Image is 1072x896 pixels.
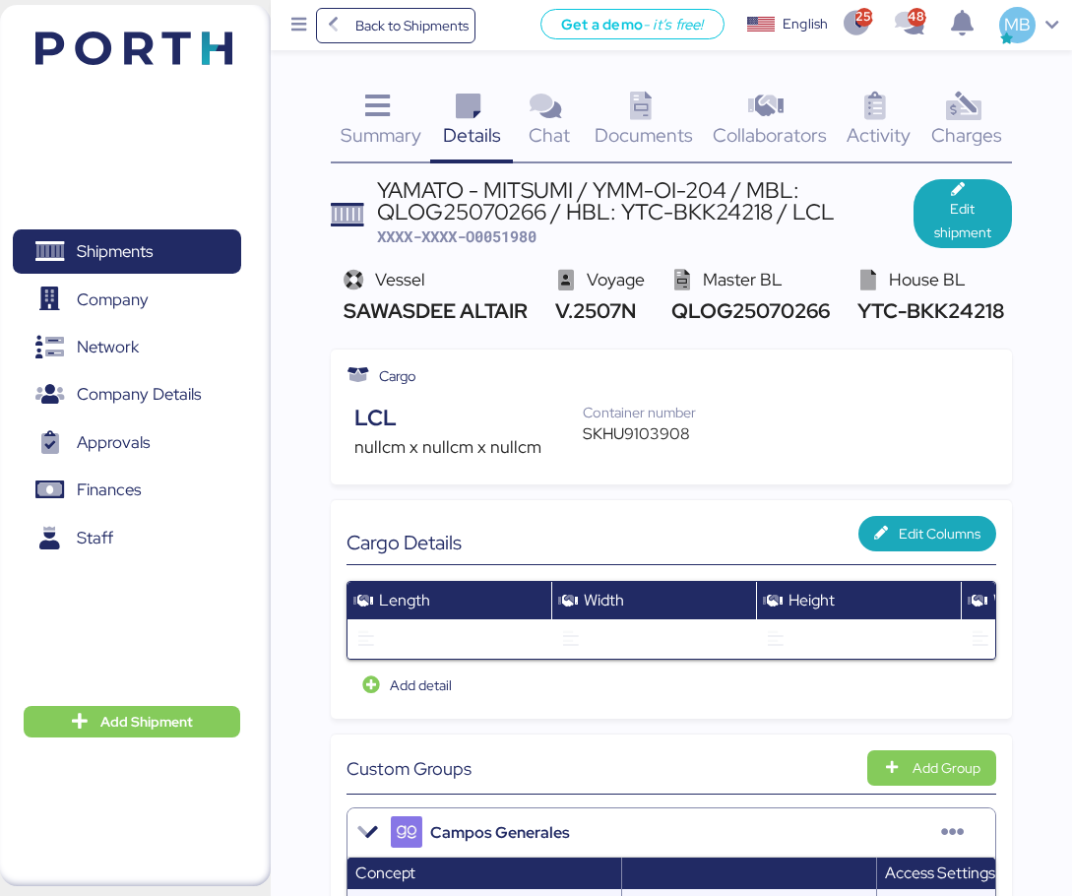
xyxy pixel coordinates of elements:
span: Documents [595,122,693,148]
span: Custom Groups [347,755,472,782]
span: Add Shipment [100,710,193,734]
span: Chat [529,122,570,148]
div: YAMATO - MITSUMI / YMM-OI-204 / MBL: QLOG25070266 / HBL: YTC-BKK24218 / LCL [377,179,913,224]
a: Network [13,325,241,370]
span: Length [379,590,430,610]
button: Add Shipment [24,706,240,737]
a: Staff [13,516,241,561]
div: English [783,14,828,34]
a: Shipments [13,229,241,275]
span: Summary [341,122,421,148]
button: Add detail [347,668,468,703]
span: Details [443,122,501,148]
span: Vessel [375,268,425,290]
span: Add detail [390,673,452,697]
span: Staff [77,524,113,552]
div: Cargo Details [347,531,671,554]
span: Finances [77,476,141,504]
a: Finances [13,468,241,513]
a: Company Details [13,372,241,417]
div: LCL [354,402,583,435]
span: House BL [889,268,966,290]
span: YTC-BKK24218 [852,297,1004,324]
span: Edit shipment [929,197,996,244]
button: Menu [283,9,316,42]
span: Access Settings [885,863,995,883]
span: QLOG25070266 [666,297,830,324]
span: XXXX-XXXX-O0051980 [377,226,536,246]
span: MB [1004,12,1031,37]
span: V.2507N [550,297,636,324]
span: Voyage [587,268,645,290]
span: Company Details [77,380,201,409]
a: Back to Shipments [316,8,476,43]
button: Edit shipment [914,179,1012,248]
span: Activity [847,122,911,148]
div: Container number [583,402,717,423]
span: Cargo [379,365,416,387]
span: Campos Generales [430,821,570,845]
span: Concept [355,863,415,883]
span: Network [77,333,139,361]
span: Charges [931,122,1002,148]
span: Company [77,286,149,314]
a: Approvals [13,420,241,466]
span: Master BL [703,268,783,290]
span: Approvals [77,428,150,457]
span: Collaborators [713,122,827,148]
button: Edit Columns [858,516,996,551]
div: SKHU9103908 [583,422,717,446]
button: Add Group [867,750,996,786]
span: Shipments [77,237,153,266]
span: Back to Shipments [355,14,469,37]
div: Add Group [913,756,980,780]
a: Company [13,277,241,322]
span: Height [788,590,835,610]
div: nullcm x nullcm x nullcm [354,434,583,460]
span: SAWASDEE ALTAIR [339,297,528,324]
span: Weight [993,590,1041,610]
span: Width [584,590,624,610]
span: Edit Columns [899,522,980,545]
